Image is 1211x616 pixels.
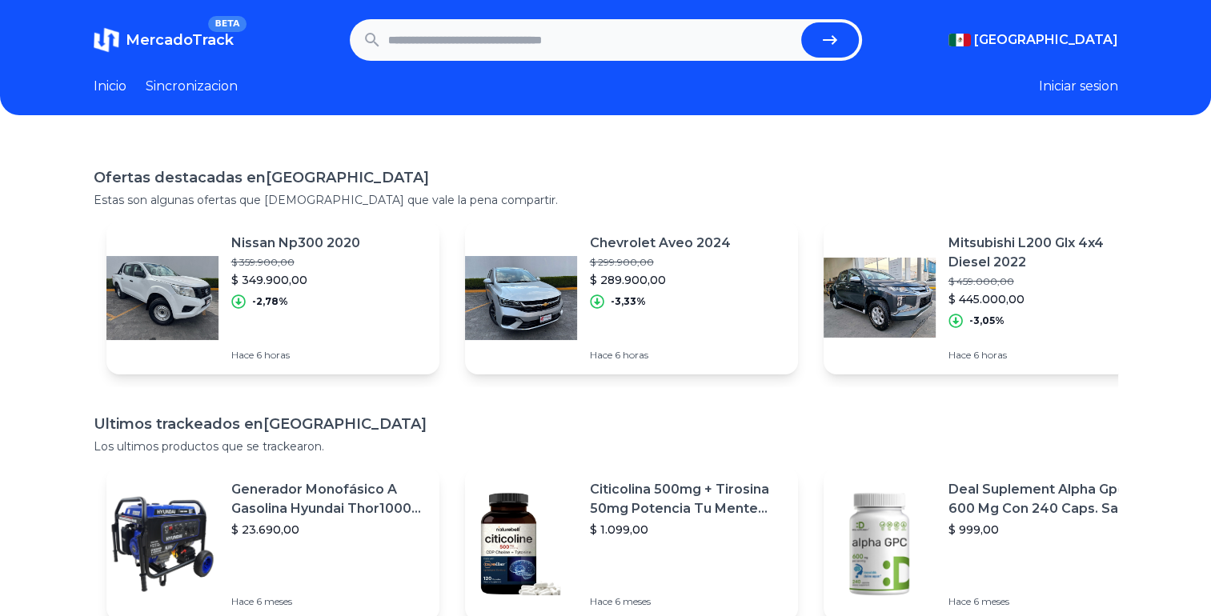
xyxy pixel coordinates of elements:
[106,488,219,600] img: Featured image
[465,488,577,600] img: Featured image
[974,30,1118,50] span: [GEOGRAPHIC_DATA]
[948,291,1144,307] p: $ 445.000,00
[146,77,238,96] a: Sincronizacion
[94,166,1118,189] h1: Ofertas destacadas en [GEOGRAPHIC_DATA]
[231,349,360,362] p: Hace 6 horas
[948,480,1144,518] p: Deal Suplement Alpha Gpc 600 Mg Con 240 Caps. Salud Cerebral Sabor S/n
[590,349,731,362] p: Hace 6 horas
[590,256,731,269] p: $ 299.900,00
[231,595,427,608] p: Hace 6 meses
[465,242,577,354] img: Featured image
[126,31,234,49] span: MercadoTrack
[948,349,1144,362] p: Hace 6 horas
[948,595,1144,608] p: Hace 6 meses
[611,295,646,308] p: -3,33%
[590,272,731,288] p: $ 289.900,00
[231,522,427,538] p: $ 23.690,00
[94,27,119,53] img: MercadoTrack
[1039,77,1118,96] button: Iniciar sesion
[106,242,219,354] img: Featured image
[465,221,798,374] a: Featured imageChevrolet Aveo 2024$ 299.900,00$ 289.900,00-3,33%Hace 6 horas
[94,27,234,53] a: MercadoTrackBETA
[94,77,126,96] a: Inicio
[590,480,785,518] p: Citicolina 500mg + Tirosina 50mg Potencia Tu Mente (120caps) Sabor Sin Sabor
[948,275,1144,288] p: $ 459.000,00
[231,272,360,288] p: $ 349.900,00
[824,488,936,600] img: Featured image
[252,295,288,308] p: -2,78%
[969,314,1004,327] p: -3,05%
[94,413,1118,435] h1: Ultimos trackeados en [GEOGRAPHIC_DATA]
[948,522,1144,538] p: $ 999,00
[106,221,439,374] a: Featured imageNissan Np300 2020$ 359.900,00$ 349.900,00-2,78%Hace 6 horas
[590,595,785,608] p: Hace 6 meses
[948,234,1144,272] p: Mitsubishi L200 Glx 4x4 Diesel 2022
[94,438,1118,454] p: Los ultimos productos que se trackearon.
[94,192,1118,208] p: Estas son algunas ofertas que [DEMOGRAPHIC_DATA] que vale la pena compartir.
[231,480,427,518] p: Generador Monofásico A Gasolina Hyundai Thor10000 P 11.5 Kw
[824,242,936,354] img: Featured image
[231,234,360,253] p: Nissan Np300 2020
[948,34,971,46] img: Mexico
[824,221,1157,374] a: Featured imageMitsubishi L200 Glx 4x4 Diesel 2022$ 459.000,00$ 445.000,00-3,05%Hace 6 horas
[208,16,246,32] span: BETA
[590,522,785,538] p: $ 1.099,00
[231,256,360,269] p: $ 359.900,00
[948,30,1118,50] button: [GEOGRAPHIC_DATA]
[590,234,731,253] p: Chevrolet Aveo 2024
